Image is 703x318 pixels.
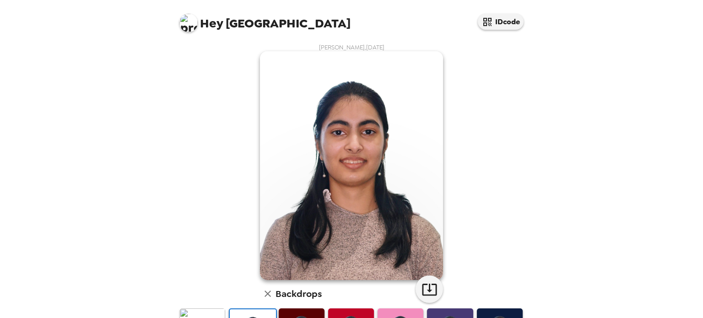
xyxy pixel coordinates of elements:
h6: Backdrops [276,286,322,301]
img: user [260,51,443,280]
img: profile pic [179,14,198,32]
button: IDcode [478,14,524,30]
span: [GEOGRAPHIC_DATA] [179,9,351,30]
span: Hey [200,15,223,32]
span: [PERSON_NAME] , [DATE] [319,43,384,51]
